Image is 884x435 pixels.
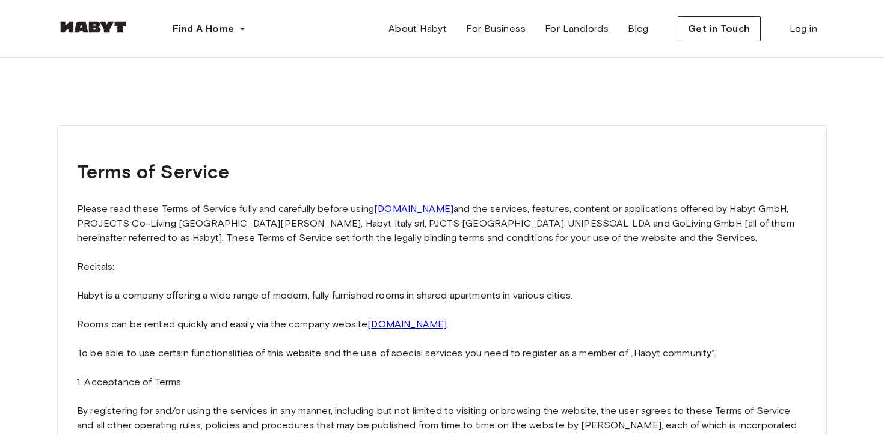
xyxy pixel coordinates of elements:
span: For Business [466,22,526,36]
a: For Business [456,17,535,41]
span: Find A Home [173,22,234,36]
img: Habyt [57,21,129,33]
button: Find A Home [163,17,256,41]
a: About Habyt [379,17,456,41]
h1: Terms of Service [77,157,807,186]
a: Log in [780,17,827,41]
span: Blog [628,22,649,36]
a: Blog [618,17,658,41]
button: Get in Touch [678,16,761,41]
a: [DOMAIN_NAME] [374,203,453,214]
span: Log in [790,22,817,36]
a: For Landlords [535,17,618,41]
span: Get in Touch [688,22,750,36]
span: For Landlords [545,22,609,36]
span: About Habyt [388,22,447,36]
a: [DOMAIN_NAME] [367,318,447,330]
